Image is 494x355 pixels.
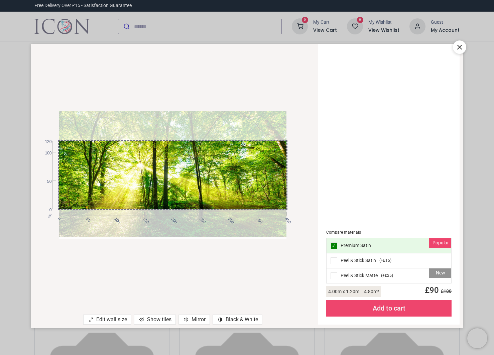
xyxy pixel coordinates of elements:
[39,179,51,185] span: 50
[327,268,451,283] div: Peel & Stick Matte
[439,288,452,294] span: £ 180
[39,139,51,145] span: 120
[467,328,487,348] iframe: Brevo live chat
[198,216,203,221] span: 250
[39,150,51,156] span: 100
[429,238,451,248] div: Popular
[56,216,61,221] span: 0
[326,286,381,297] div: 4.00 m x 1.20 m = 4.80 m²
[327,238,451,253] div: Premium Satin
[283,216,288,221] span: 400
[332,243,336,248] span: ✓
[381,273,393,278] span: ( +£25 )
[326,230,452,235] div: Compare materials
[170,216,174,221] span: 200
[134,315,176,325] div: Show tiles
[227,216,231,221] span: 300
[85,216,89,221] span: 50
[178,315,210,325] div: Mirror
[113,216,117,221] span: 100
[47,213,52,218] span: cm
[421,285,452,295] span: £ 90
[327,253,451,268] div: Peel & Stick Satin
[39,207,51,213] span: 0
[141,216,146,221] span: 150
[379,258,391,263] span: ( +£15 )
[429,268,451,278] div: New
[213,315,262,325] div: Black & White
[83,315,131,325] div: Edit wall size
[255,216,259,221] span: 350
[326,300,452,317] div: Add to cart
